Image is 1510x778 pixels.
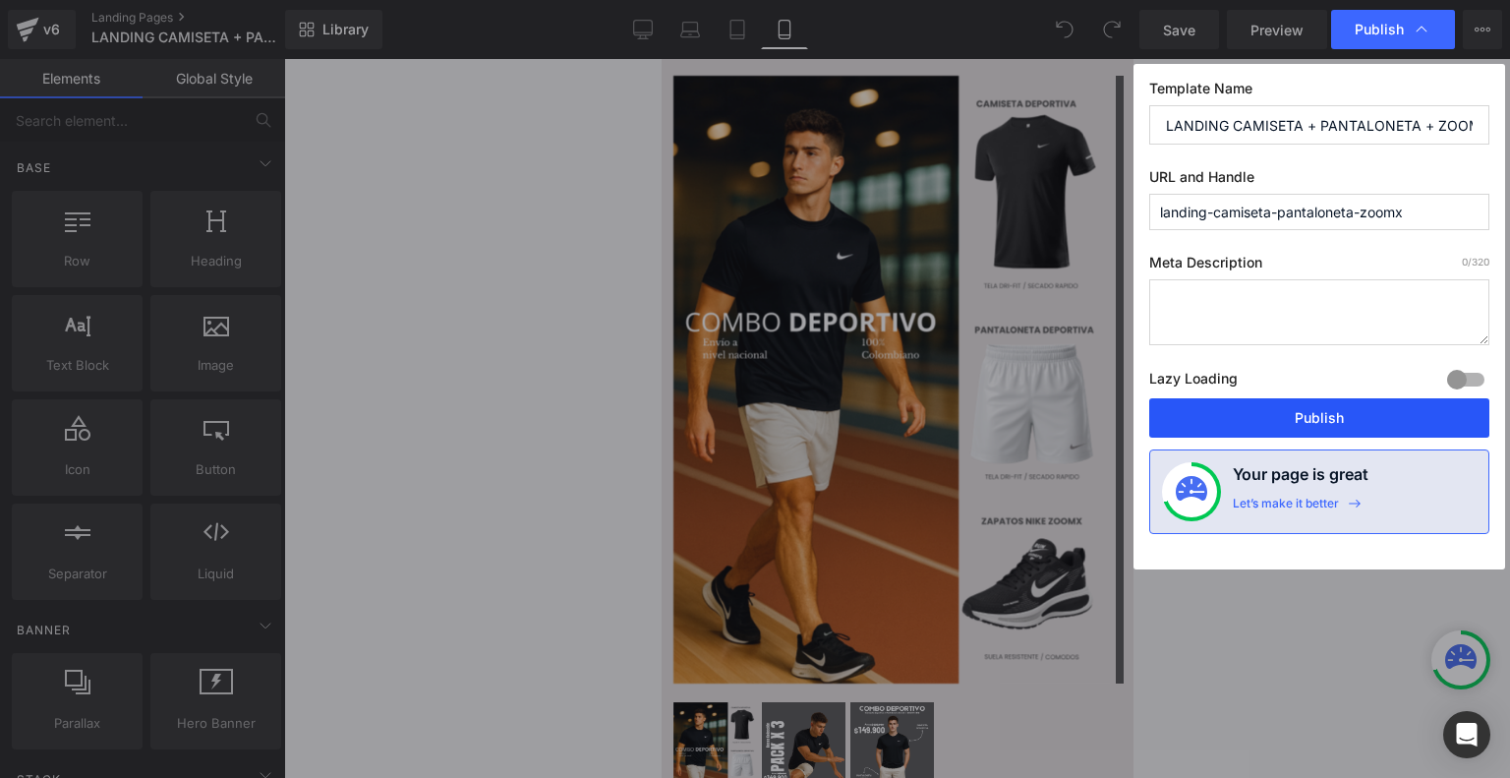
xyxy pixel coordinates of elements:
label: Lazy Loading [1149,366,1238,398]
img: Cam Azul + Novak Blanca + S nova [189,643,272,759]
img: Cam Azul + Novak Blanca + S nova [454,17,892,625]
label: Template Name [1149,80,1489,105]
div: Open Intercom Messenger [1443,711,1490,758]
img: onboarding-status.svg [1176,476,1207,508]
h4: Your page is great [1233,462,1368,496]
span: Publish [1355,21,1404,38]
label: URL and Handle [1149,168,1489,194]
img: Cam Azul + Novak Blanca + S nova [100,643,184,759]
img: Cam Azul + Novak Blanca + S nova [12,643,95,759]
button: Publish [1149,398,1489,438]
span: /320 [1462,256,1489,268]
label: Meta Description [1149,254,1489,279]
img: Cam Azul + Novak Blanca + S nova [12,17,449,625]
span: 0 [1462,256,1468,268]
div: Let’s make it better [1233,496,1339,521]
